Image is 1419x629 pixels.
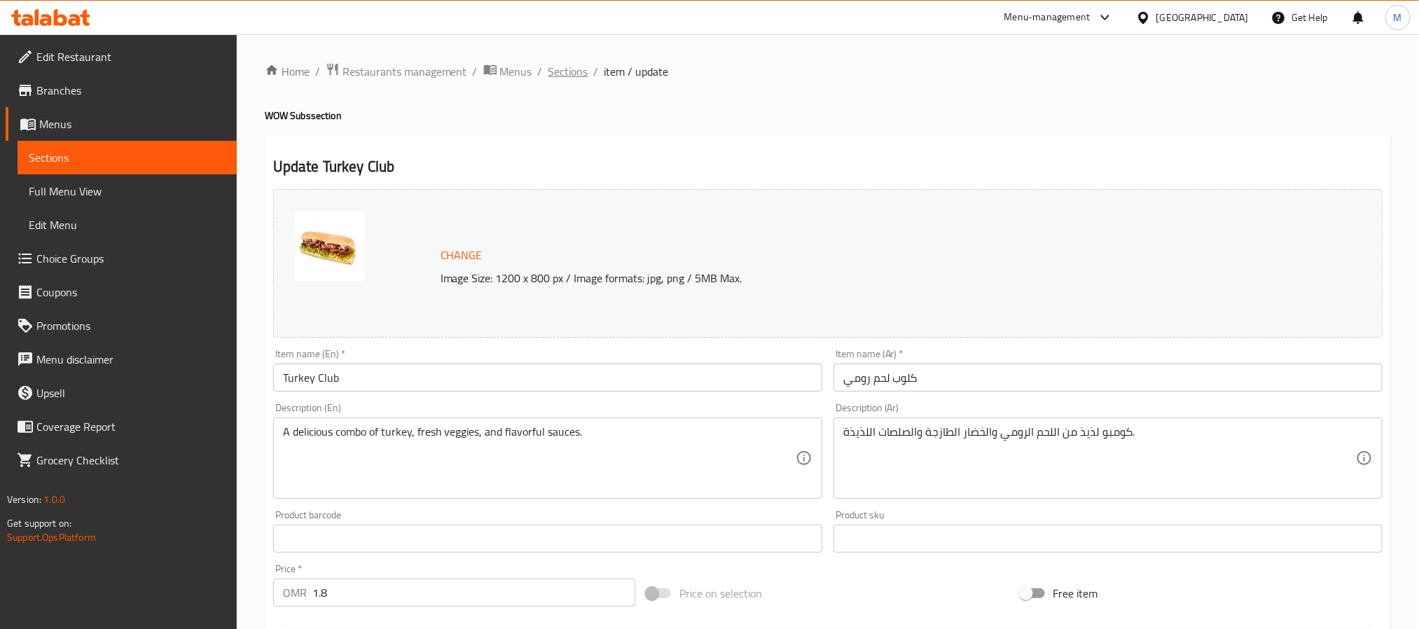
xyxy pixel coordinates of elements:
span: Promotions [36,317,226,334]
span: Price on selection [679,585,762,602]
li: / [315,63,320,80]
a: Home [265,63,310,80]
span: Edit Menu [29,216,226,233]
span: Menus [500,63,532,80]
span: M [1394,10,1402,25]
span: Restaurants management [342,63,467,80]
span: Choice Groups [36,250,226,267]
span: item / update [604,63,669,80]
span: Full Menu View [29,183,226,200]
span: Edit Restaurant [36,48,226,65]
li: / [594,63,599,80]
h4: WOW Subs section [265,109,1391,123]
a: Restaurants management [326,62,467,81]
p: Image Size: 1200 x 800 px / Image formats: jpg, png / 5MB Max. [435,270,1235,286]
a: Coverage Report [6,410,237,443]
a: Edit Menu [18,208,237,242]
span: Sections [29,149,226,166]
span: Version: [7,490,41,509]
a: Menus [483,62,532,81]
input: Enter name En [273,364,822,392]
span: Get support on: [7,514,71,532]
span: Menus [39,116,226,132]
span: Free item [1053,585,1098,602]
span: Grocery Checklist [36,452,226,469]
p: OMR [283,584,307,601]
textarea: A delicious combo of turkey, fresh veggies, and flavorful sauces. [283,425,796,492]
textarea: كومبو لذيذ من اللحم الرومي والخضار الطازجة والصلصات اللذيذة. [843,425,1356,492]
li: / [538,63,543,80]
a: Choice Groups [6,242,237,275]
span: Coverage Report [36,418,226,435]
span: 1.0.0 [43,490,65,509]
span: Upsell [36,385,226,401]
a: Grocery Checklist [6,443,237,477]
a: Menus [6,107,237,141]
span: Change [441,245,483,265]
div: Menu-management [1004,9,1091,26]
input: Please enter price [312,579,635,607]
span: Branches [36,82,226,99]
span: Menu disclaimer [36,351,226,368]
a: Coupons [6,275,237,309]
div: [GEOGRAPHIC_DATA] [1156,10,1249,25]
input: Please enter product barcode [273,525,822,553]
a: Edit Restaurant [6,40,237,74]
a: Upsell [6,376,237,410]
input: Please enter product sku [833,525,1383,553]
a: Promotions [6,309,237,343]
img: turkeyclub638688344354771250.jpg [295,211,365,281]
input: Enter name Ar [833,364,1383,392]
button: Change [435,241,488,270]
li: / [473,63,478,80]
a: Sections [18,141,237,174]
span: Coupons [36,284,226,300]
a: Sections [548,63,588,80]
a: Branches [6,74,237,107]
a: Menu disclaimer [6,343,237,376]
a: Support.OpsPlatform [7,528,96,546]
nav: breadcrumb [265,62,1391,81]
a: Full Menu View [18,174,237,208]
h2: Update Turkey Club [273,156,1383,177]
